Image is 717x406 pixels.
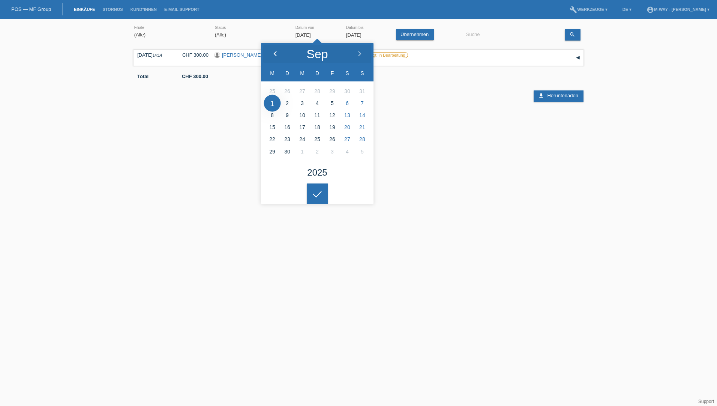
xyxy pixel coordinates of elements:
i: build [570,6,577,14]
a: DE ▾ [619,7,635,12]
div: Sep [307,48,328,60]
label: Unbestätigt, in Bearbeitung [353,52,408,58]
i: download [538,93,544,99]
a: account_circlem-way - [PERSON_NAME] ▾ [643,7,713,12]
div: 2025 [307,168,327,177]
a: Übernehmen [396,29,434,40]
a: Kund*innen [127,7,160,12]
div: [DATE] [137,52,167,58]
span: 14:14 [153,53,162,57]
b: CHF 300.00 [182,74,208,79]
a: Stornos [99,7,126,12]
span: Herunterladen [547,93,578,98]
i: search [569,32,575,38]
a: Support [698,399,714,404]
a: download Herunterladen [534,90,583,102]
a: buildWerkzeuge ▾ [566,7,611,12]
div: auf-/zuklappen [572,52,583,63]
div: CHF 300.00 [173,52,208,58]
i: account_circle [646,6,654,14]
a: E-Mail Support [160,7,203,12]
a: search [565,29,580,41]
a: [PERSON_NAME] [222,52,262,58]
a: POS — MF Group [11,6,51,12]
a: Einkäufe [70,7,99,12]
b: Total [137,74,148,79]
